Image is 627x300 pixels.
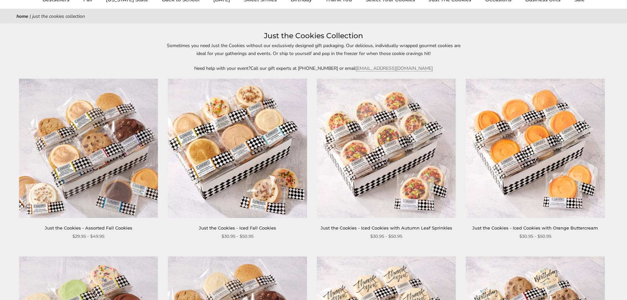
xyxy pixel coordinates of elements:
a: Just the Cookies - Assorted Fall Cookies [45,225,132,231]
nav: breadcrumbs [16,13,611,20]
span: $29.95 - $49.95 [72,233,104,240]
a: [EMAIL_ADDRESS][DOMAIN_NAME] [356,65,433,71]
h1: Just the Cookies Collection [26,30,601,42]
span: $30.95 - $50.95 [222,233,253,240]
a: Just the Cookies - Iced Fall Cookies [199,225,276,231]
span: $30.95 - $50.95 [519,233,551,240]
a: Just the Cookies - Iced Cookies with Autumn Leaf Sprinkles [321,225,452,231]
span: $30.95 - $50.95 [370,233,402,240]
a: Home [16,13,28,19]
img: Just the Cookies - Assorted Fall Cookies [19,79,158,218]
span: | [30,13,31,19]
span: Just the Cookies Collection [32,13,85,19]
p: Need help with your event? [162,65,465,72]
iframe: Sign Up via Text for Offers [5,275,68,295]
span: Call our gift experts at [PHONE_NUMBER] or email [250,65,356,71]
p: Sometimes you need Just the Cookies without our exclusively designed gift packaging. Our deliciou... [162,42,465,57]
img: Just the Cookies - Iced Fall Cookies [168,79,307,218]
img: Just the Cookies - Iced Cookies with Autumn Leaf Sprinkles [317,79,456,218]
img: Just the Cookies - Iced Cookies with Orange Buttercream [466,79,605,218]
a: Just the Cookies - Iced Cookies with Orange Buttercream [472,225,598,231]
